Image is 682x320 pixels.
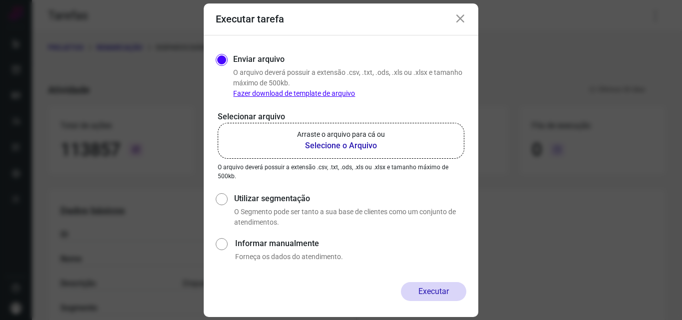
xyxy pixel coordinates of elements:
label: Utilizar segmentação [234,193,466,205]
p: Arraste o arquivo para cá ou [297,129,385,140]
p: O Segmento pode ser tanto a sua base de clientes como um conjunto de atendimentos. [234,207,466,228]
b: Selecione o Arquivo [297,140,385,152]
p: O arquivo deverá possuir a extensão .csv, .txt, .ods, .xls ou .xlsx e tamanho máximo de 500kb. [233,67,466,99]
p: Forneça os dados do atendimento. [235,252,466,262]
h3: Executar tarefa [216,13,284,25]
a: Fazer download de template de arquivo [233,89,355,97]
label: Enviar arquivo [233,53,285,65]
label: Informar manualmente [235,238,466,250]
button: Executar [401,282,466,301]
p: O arquivo deverá possuir a extensão .csv, .txt, .ods, .xls ou .xlsx e tamanho máximo de 500kb. [218,163,464,181]
p: Selecionar arquivo [218,111,464,123]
